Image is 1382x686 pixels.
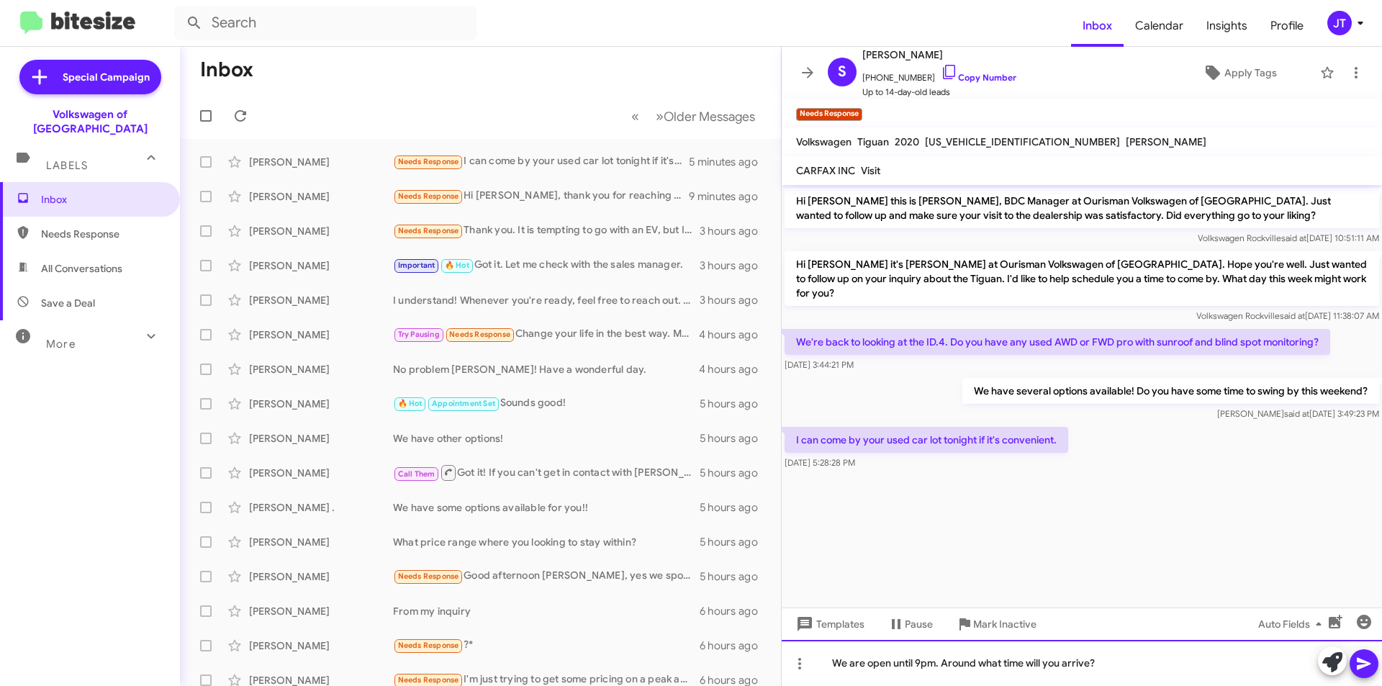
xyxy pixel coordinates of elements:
div: Got it. Let me check with the sales manager. [393,257,700,274]
div: JT [1327,11,1352,35]
button: Next [647,101,764,131]
div: [PERSON_NAME] [249,569,393,584]
div: Sounds good! [393,395,700,412]
div: 5 hours ago [700,535,769,549]
span: Pause [905,611,933,637]
span: Needs Response [398,675,459,685]
div: [PERSON_NAME] [249,155,393,169]
span: Apply Tags [1224,60,1277,86]
div: [PERSON_NAME] . [249,500,393,515]
div: 3 hours ago [700,293,769,307]
div: 5 hours ago [700,466,769,480]
div: [PERSON_NAME] [249,328,393,342]
a: Insights [1195,5,1259,47]
div: I can come by your used car lot tonight if it's convenient. [393,153,689,170]
div: 4 hours ago [699,362,769,376]
span: 2020 [895,135,919,148]
a: Calendar [1124,5,1195,47]
div: 3 hours ago [700,224,769,238]
div: Got it! If you can't get in contact with [PERSON_NAME], feel free to reach out to me. [393,464,700,482]
span: Save a Deal [41,296,95,310]
span: Needs Response [398,572,459,581]
span: S [838,60,846,84]
div: [PERSON_NAME] [249,466,393,480]
div: 6 hours ago [700,604,769,618]
span: Volkswagen [796,135,852,148]
span: All Conversations [41,261,122,276]
div: I understand! Whenever you're ready, feel free to reach out. Just let me know! [393,293,700,307]
span: CARFAX INC [796,164,855,177]
input: Search [174,6,477,40]
span: Labels [46,159,88,172]
span: Visit [861,164,880,177]
span: 🔥 Hot [398,399,423,408]
a: Inbox [1071,5,1124,47]
span: Needs Response [398,226,459,235]
span: Auto Fields [1258,611,1327,637]
span: Tiguan [857,135,889,148]
a: Profile [1259,5,1315,47]
span: Templates [793,611,864,637]
span: Volkswagen Rockville [DATE] 10:51:11 AM [1198,233,1379,243]
span: Older Messages [664,109,755,125]
a: Special Campaign [19,60,161,94]
div: [PERSON_NAME] [249,638,393,653]
h1: Inbox [200,58,253,81]
span: Important [398,261,435,270]
span: said at [1284,408,1309,419]
div: 5 hours ago [700,569,769,584]
div: 5 hours ago [700,500,769,515]
button: JT [1315,11,1366,35]
span: said at [1281,233,1306,243]
p: We're back to looking at the ID.4. Do you have any used AWD or FWD pro with sunroof and blind spo... [785,329,1330,355]
div: We have other options! [393,431,700,446]
span: Volkswagen Rockville [DATE] 11:38:07 AM [1196,310,1379,321]
span: Special Campaign [63,70,150,84]
div: [PERSON_NAME] [249,189,393,204]
span: [PERSON_NAME] [862,46,1016,63]
div: 4 hours ago [699,328,769,342]
div: 5 minutes ago [689,155,769,169]
span: Try Pausing [398,330,440,339]
p: I can come by your used car lot tonight if it's convenient. [785,427,1068,453]
nav: Page navigation example [623,101,764,131]
div: [PERSON_NAME] [249,224,393,238]
p: Hi [PERSON_NAME] it's [PERSON_NAME] at Ourisman Volkswagen of [GEOGRAPHIC_DATA]. Hope you're well... [785,251,1379,306]
span: Call Them [398,469,435,479]
div: [PERSON_NAME] [249,535,393,549]
div: Hi [PERSON_NAME], thank you for reaching out. I was able to find a better deal for the car, and d... [393,188,689,204]
span: [DATE] 3:44:21 PM [785,359,854,370]
span: More [46,338,76,351]
span: » [656,107,664,125]
span: said at [1280,310,1305,321]
span: Needs Response [398,157,459,166]
div: 9 minutes ago [689,189,769,204]
span: Needs Response [398,641,459,650]
div: We have some options available for you!! [393,500,700,515]
span: [US_VEHICLE_IDENTIFICATION_NUMBER] [925,135,1120,148]
div: [PERSON_NAME] [249,293,393,307]
button: Mark Inactive [944,611,1048,637]
div: Thank you. It is tempting to go with an EV, but I am on the road constantly [393,222,700,239]
button: Previous [623,101,648,131]
button: Auto Fields [1247,611,1339,637]
span: 🔥 Hot [445,261,469,270]
p: We have several options available! Do you have some time to swing by this weekend? [962,378,1379,404]
button: Pause [876,611,944,637]
span: Inbox [41,192,163,207]
button: Templates [782,611,876,637]
span: Needs Response [41,227,163,241]
div: No problem [PERSON_NAME]! Have a wonderful day. [393,362,699,376]
div: [PERSON_NAME] [249,362,393,376]
span: Needs Response [449,330,510,339]
span: [PHONE_NUMBER] [862,63,1016,85]
div: Good afternoon [PERSON_NAME], yes we spoke the other day and I was actually at your dealership [D... [393,568,700,585]
div: 6 hours ago [700,638,769,653]
div: [PERSON_NAME] [249,431,393,446]
div: From my inquiry [393,604,700,618]
span: [PERSON_NAME] [DATE] 3:49:23 PM [1217,408,1379,419]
